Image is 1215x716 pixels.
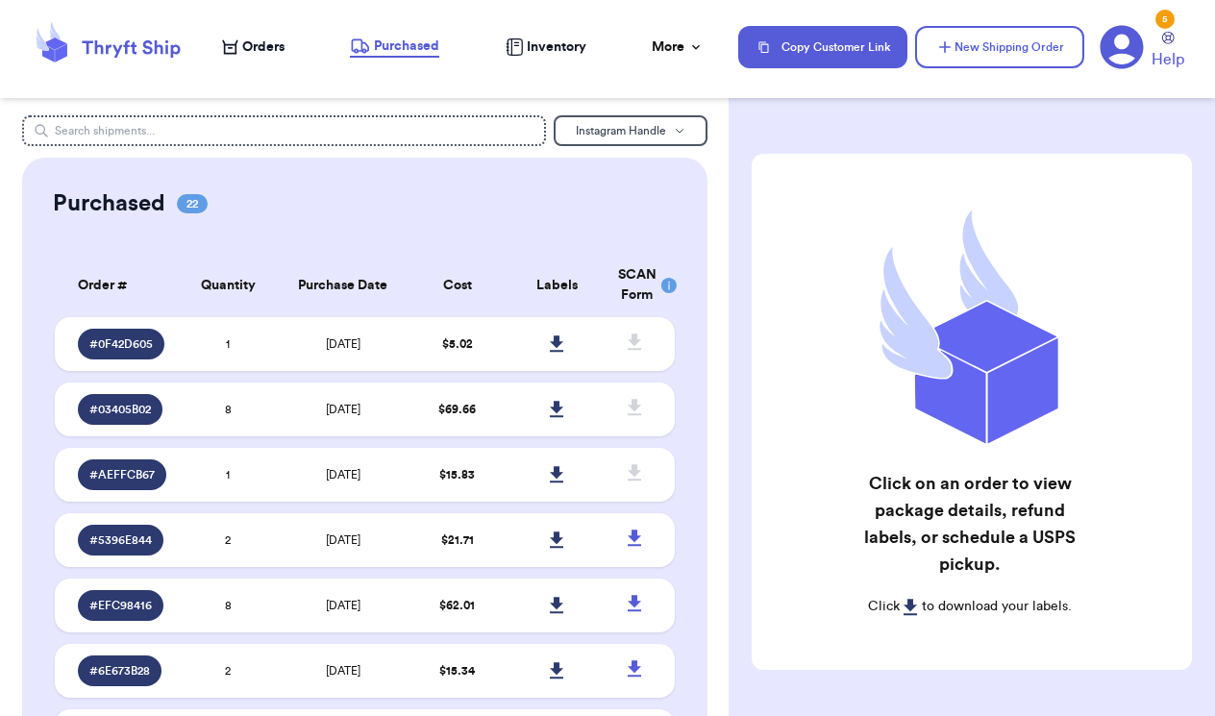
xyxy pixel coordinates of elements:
[326,665,360,677] span: [DATE]
[527,37,586,57] span: Inventory
[1152,32,1184,71] a: Help
[374,37,439,56] span: Purchased
[242,37,285,57] span: Orders
[225,534,231,546] span: 2
[439,665,475,677] span: $ 15.34
[326,469,360,481] span: [DATE]
[849,597,1092,616] p: Click to download your labels.
[22,115,546,146] input: Search shipments...
[438,404,476,415] span: $ 69.66
[1152,48,1184,71] span: Help
[89,663,150,679] span: # 6E673B28
[441,534,474,546] span: $ 21.71
[326,338,360,350] span: [DATE]
[179,254,278,317] th: Quantity
[408,254,507,317] th: Cost
[225,665,231,677] span: 2
[1100,25,1144,69] a: 5
[225,600,232,611] span: 8
[226,338,230,350] span: 1
[225,404,232,415] span: 8
[506,37,586,57] a: Inventory
[576,125,666,136] span: Instagram Handle
[652,37,704,57] div: More
[1155,10,1175,29] div: 5
[350,37,439,58] a: Purchased
[439,600,475,611] span: $ 62.01
[89,467,155,482] span: # AEFFCB67
[226,469,230,481] span: 1
[53,188,165,219] h2: Purchased
[89,402,151,417] span: # 03405B02
[738,26,907,68] button: Copy Customer Link
[177,194,208,213] span: 22
[439,469,475,481] span: $ 15.83
[326,404,360,415] span: [DATE]
[278,254,408,317] th: Purchase Date
[89,598,152,613] span: # EFC98416
[915,26,1084,68] button: New Shipping Order
[554,115,707,146] button: Instagram Handle
[55,254,179,317] th: Order #
[326,534,360,546] span: [DATE]
[442,338,473,350] span: $ 5.02
[849,470,1092,578] h2: Click on an order to view package details, refund labels, or schedule a USPS pickup.
[618,265,652,306] div: SCAN Form
[326,600,360,611] span: [DATE]
[507,254,606,317] th: Labels
[89,336,153,352] span: # 0F42D605
[89,532,152,548] span: # 5396E844
[222,37,285,57] a: Orders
